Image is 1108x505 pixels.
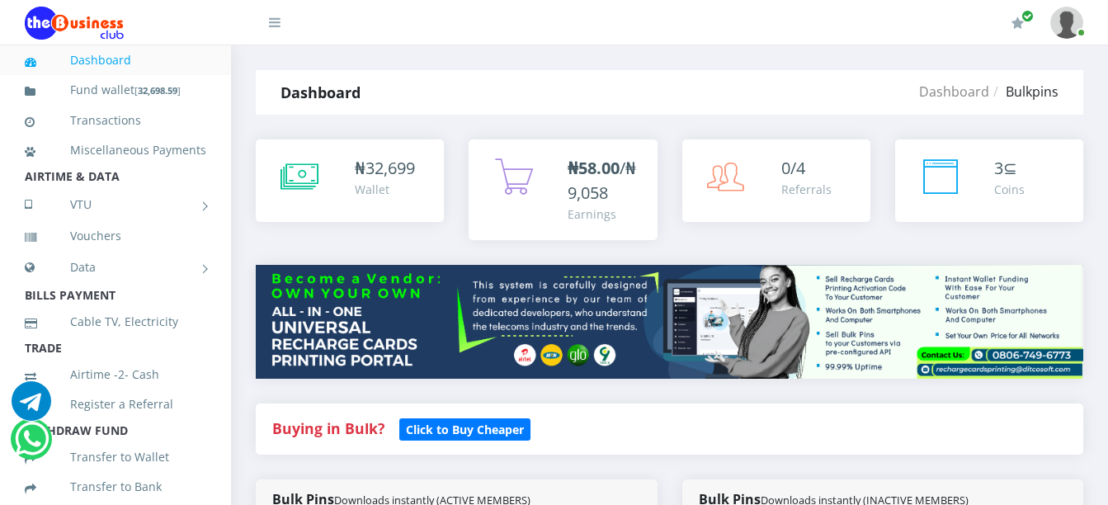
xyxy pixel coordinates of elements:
[25,217,206,255] a: Vouchers
[25,184,206,225] a: VTU
[781,181,832,198] div: Referrals
[25,438,206,476] a: Transfer to Wallet
[25,303,206,341] a: Cable TV, Electricity
[25,41,206,79] a: Dashboard
[272,418,384,438] strong: Buying in Bulk?
[25,131,206,169] a: Miscellaneous Payments
[781,157,805,179] span: 0/4
[399,418,530,438] a: Click to Buy Cheaper
[919,83,989,101] a: Dashboard
[568,205,640,223] div: Earnings
[568,157,620,179] b: ₦58.00
[25,247,206,288] a: Data
[1011,17,1024,30] i: Renew/Upgrade Subscription
[25,101,206,139] a: Transactions
[25,71,206,110] a: Fund wallet[32,698.59]
[15,432,49,459] a: Chat for support
[994,157,1003,179] span: 3
[682,139,870,222] a: 0/4 Referrals
[365,157,415,179] span: 32,699
[25,7,124,40] img: Logo
[469,139,657,240] a: ₦58.00/₦9,058 Earnings
[1050,7,1083,39] img: User
[281,83,361,102] strong: Dashboard
[355,156,415,181] div: ₦
[25,385,206,423] a: Register a Referral
[994,181,1025,198] div: Coins
[406,422,524,437] b: Click to Buy Cheaper
[355,181,415,198] div: Wallet
[994,156,1025,181] div: ⊆
[989,82,1058,101] li: Bulkpins
[256,139,444,222] a: ₦32,699 Wallet
[1021,10,1034,22] span: Renew/Upgrade Subscription
[12,394,51,421] a: Chat for support
[568,157,636,204] span: /₦9,058
[256,265,1083,379] img: multitenant_rcp.png
[138,84,177,97] b: 32,698.59
[134,84,181,97] small: [ ]
[25,356,206,394] a: Airtime -2- Cash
